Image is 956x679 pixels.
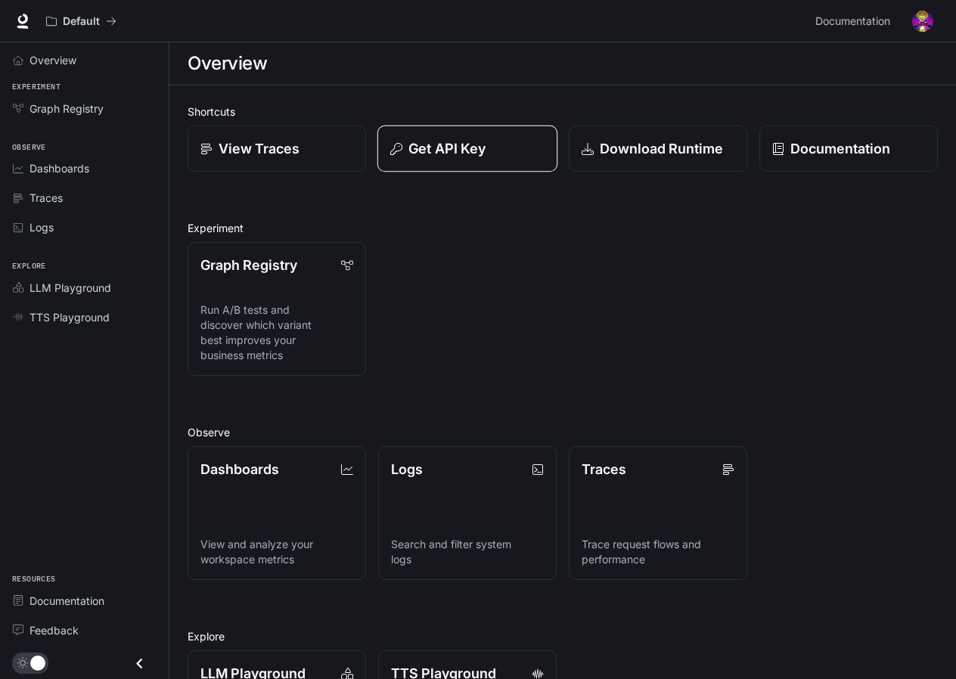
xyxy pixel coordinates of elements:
[200,459,279,479] p: Dashboards
[6,274,163,301] a: LLM Playground
[188,628,938,644] h2: Explore
[39,6,123,36] button: All workspaces
[188,424,938,440] h2: Observe
[188,48,267,79] h1: Overview
[29,52,76,68] span: Overview
[188,126,366,172] a: View Traces
[6,588,163,614] a: Documentation
[29,101,104,116] span: Graph Registry
[391,537,544,567] p: Search and filter system logs
[912,11,933,32] img: User avatar
[219,138,300,159] p: View Traces
[200,537,353,567] p: View and analyze your workspace metrics
[378,446,557,580] a: LogsSearch and filter system logs
[29,190,63,206] span: Traces
[582,459,626,479] p: Traces
[759,126,938,172] a: Documentation
[582,537,734,567] p: Trace request flows and performance
[29,622,79,638] span: Feedback
[391,459,423,479] p: Logs
[63,15,100,28] p: Default
[600,138,723,159] p: Download Runtime
[809,6,902,36] a: Documentation
[123,648,157,679] button: Close drawer
[408,138,486,159] p: Get API Key
[6,617,163,643] a: Feedback
[6,214,163,240] a: Logs
[29,219,54,235] span: Logs
[569,126,747,172] a: Download Runtime
[188,220,938,236] h2: Experiment
[30,654,45,671] span: Dark mode toggle
[6,95,163,122] a: Graph Registry
[29,593,104,609] span: Documentation
[188,446,366,580] a: DashboardsView and analyze your workspace metrics
[6,184,163,211] a: Traces
[908,6,938,36] button: User avatar
[188,242,366,376] a: Graph RegistryRun A/B tests and discover which variant best improves your business metrics
[29,160,89,176] span: Dashboards
[6,47,163,73] a: Overview
[188,104,938,119] h2: Shortcuts
[200,302,353,363] p: Run A/B tests and discover which variant best improves your business metrics
[200,255,297,275] p: Graph Registry
[29,309,110,325] span: TTS Playground
[6,304,163,330] a: TTS Playground
[790,138,890,159] p: Documentation
[29,280,111,296] span: LLM Playground
[815,12,890,31] span: Documentation
[377,126,557,172] button: Get API Key
[569,446,747,580] a: TracesTrace request flows and performance
[6,155,163,181] a: Dashboards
